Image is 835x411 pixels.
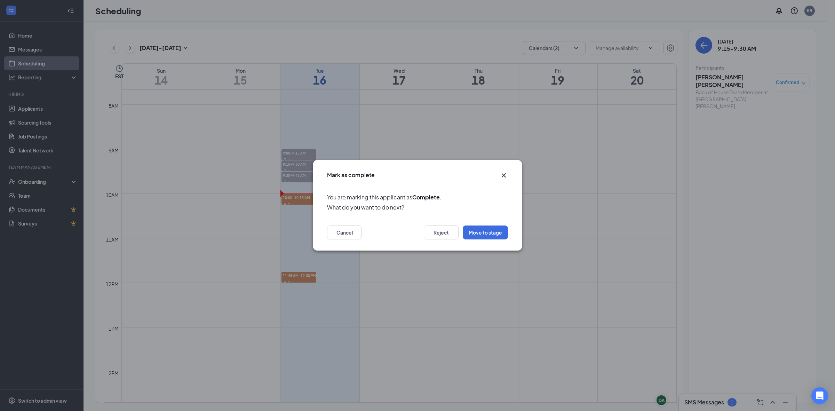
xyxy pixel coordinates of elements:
svg: Cross [500,171,508,180]
h3: Mark as complete [327,171,375,179]
button: Move to stage [463,226,508,240]
button: Close [500,171,508,180]
div: Open Intercom Messenger [811,387,828,404]
span: You are marking this applicant as . [327,193,508,201]
button: Reject [424,226,459,240]
b: Complete [412,193,440,201]
button: Cancel [327,226,362,240]
span: What do you want to do next? [327,203,508,212]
